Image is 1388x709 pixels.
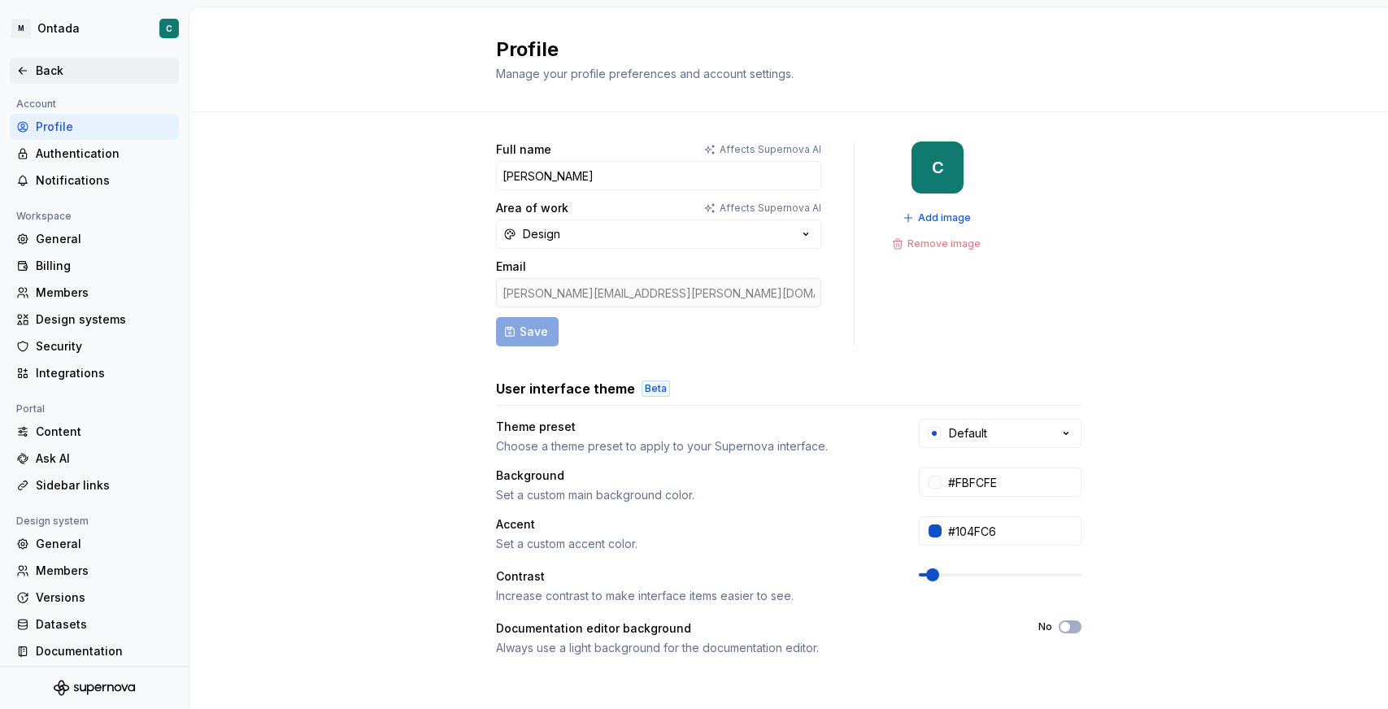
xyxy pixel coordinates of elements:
div: Authentication [36,146,172,162]
div: General [36,231,172,247]
div: Default [949,425,987,441]
div: Versions [36,589,172,606]
a: Members [10,280,179,306]
button: MOntadaC [3,11,185,46]
div: Ontada [37,20,80,37]
a: Content [10,419,179,445]
a: Members [10,558,179,584]
svg: Supernova Logo [54,680,135,696]
a: Versions [10,585,179,611]
p: Affects Supernova AI [720,143,821,156]
div: Accent [496,516,890,533]
a: Back [10,58,179,84]
input: #FFFFFF [942,468,1081,497]
div: M [11,19,31,38]
div: C [166,22,172,35]
h3: User interface theme [496,379,635,398]
div: Workspace [10,207,78,226]
p: Affects Supernova AI [720,202,821,215]
div: Beta [642,381,670,397]
div: General [36,536,172,552]
button: Add image [898,207,978,229]
div: Integrations [36,365,172,381]
a: Datasets [10,611,179,637]
div: Contrast [496,568,890,585]
a: Design systems [10,307,179,333]
div: Set a custom accent color. [496,536,890,552]
a: General [10,531,179,557]
div: Members [36,563,172,579]
div: Back [36,63,172,79]
a: Profile [10,114,179,140]
div: Always use a light background for the documentation editor. [496,640,1009,656]
div: Design systems [36,311,172,328]
div: Security [36,338,172,354]
label: Email [496,259,526,275]
div: Portal [10,399,51,419]
div: Datasets [36,616,172,633]
div: Content [36,424,172,440]
div: Billing [36,258,172,274]
div: Documentation [36,643,172,659]
input: #104FC6 [942,516,1081,546]
div: Design system [10,511,95,531]
a: Billing [10,253,179,279]
span: Manage your profile preferences and account settings. [496,67,794,80]
div: Theme preset [496,419,890,435]
div: Set a custom main background color. [496,487,890,503]
div: Design [523,226,560,242]
a: Security [10,333,179,359]
label: No [1038,620,1052,633]
label: Full name [496,141,551,158]
a: General [10,226,179,252]
div: Profile [36,119,172,135]
div: Documentation editor background [496,620,1009,637]
a: Notifications [10,167,179,194]
div: Choose a theme preset to apply to your Supernova interface. [496,438,890,455]
span: Add image [918,211,971,224]
a: Authentication [10,141,179,167]
h2: Profile [496,37,1062,63]
div: Notifications [36,172,172,189]
div: Ask AI [36,450,172,467]
a: Documentation [10,638,179,664]
div: Account [10,94,63,114]
div: Members [36,285,172,301]
a: Integrations [10,360,179,386]
a: Ask AI [10,446,179,472]
label: Area of work [496,200,568,216]
a: Sidebar links [10,472,179,498]
button: Default [919,419,1081,448]
div: Sidebar links [36,477,172,494]
div: Background [496,468,890,484]
div: C [932,161,944,174]
div: Increase contrast to make interface items easier to see. [496,588,890,604]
